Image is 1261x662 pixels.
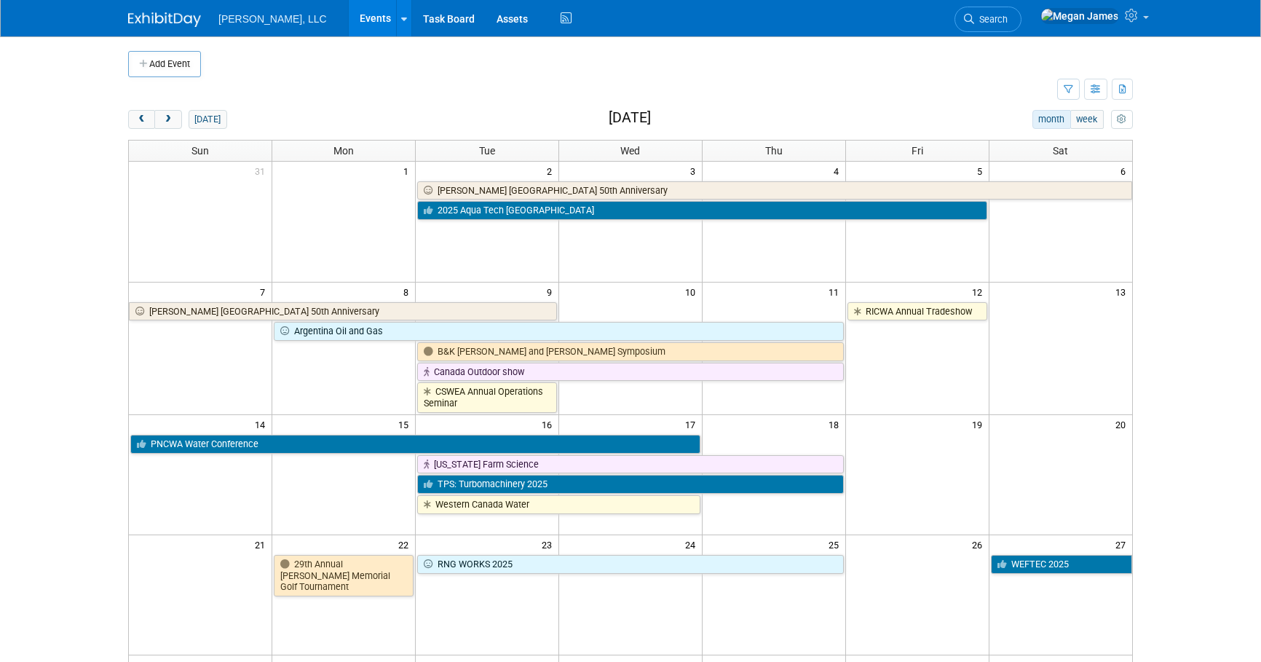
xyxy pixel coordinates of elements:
span: Sun [191,145,209,157]
span: 19 [971,415,989,433]
button: Add Event [128,51,201,77]
span: 31 [253,162,272,180]
img: Megan James [1040,8,1119,24]
span: 18 [827,415,845,433]
span: 9 [545,283,558,301]
a: [US_STATE] Farm Science [417,455,844,474]
a: CSWEA Annual Operations Seminar [417,382,557,412]
span: 8 [402,283,415,301]
a: Western Canada Water [417,495,700,514]
a: [PERSON_NAME] [GEOGRAPHIC_DATA] 50th Anniversary [129,302,557,321]
span: 16 [540,415,558,433]
button: [DATE] [189,110,227,129]
span: Search [974,14,1008,25]
span: Thu [765,145,783,157]
button: month [1032,110,1071,129]
span: 11 [827,283,845,301]
span: 17 [684,415,702,433]
span: Wed [620,145,640,157]
span: 22 [397,535,415,553]
button: week [1070,110,1104,129]
span: 4 [832,162,845,180]
span: 5 [976,162,989,180]
h2: [DATE] [609,110,651,126]
i: Personalize Calendar [1117,115,1126,125]
span: [PERSON_NAME], LLC [218,13,327,25]
span: 6 [1119,162,1132,180]
button: next [154,110,181,129]
a: WEFTEC 2025 [991,555,1132,574]
span: 7 [258,283,272,301]
span: 2 [545,162,558,180]
button: myCustomButton [1111,110,1133,129]
span: Fri [912,145,923,157]
span: Sat [1053,145,1068,157]
a: 29th Annual [PERSON_NAME] Memorial Golf Tournament [274,555,414,596]
span: 13 [1114,283,1132,301]
span: 14 [253,415,272,433]
a: B&K [PERSON_NAME] and [PERSON_NAME] Symposium [417,342,844,361]
span: Mon [333,145,354,157]
span: 27 [1114,535,1132,553]
span: 12 [971,283,989,301]
a: RICWA Annual Tradeshow [847,302,987,321]
a: [PERSON_NAME] [GEOGRAPHIC_DATA] 50th Anniversary [417,181,1132,200]
span: 10 [684,283,702,301]
span: 15 [397,415,415,433]
span: 25 [827,535,845,553]
span: 3 [689,162,702,180]
span: 26 [971,535,989,553]
a: RNG WORKS 2025 [417,555,844,574]
span: 24 [684,535,702,553]
a: Argentina Oil and Gas [274,322,843,341]
span: 21 [253,535,272,553]
a: TPS: Turbomachinery 2025 [417,475,844,494]
span: 23 [540,535,558,553]
a: 2025 Aqua Tech [GEOGRAPHIC_DATA] [417,201,987,220]
a: Search [954,7,1021,32]
img: ExhibitDay [128,12,201,27]
a: PNCWA Water Conference [130,435,700,454]
button: prev [128,110,155,129]
span: 1 [402,162,415,180]
a: Canada Outdoor show [417,363,844,382]
span: 20 [1114,415,1132,433]
span: Tue [479,145,495,157]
